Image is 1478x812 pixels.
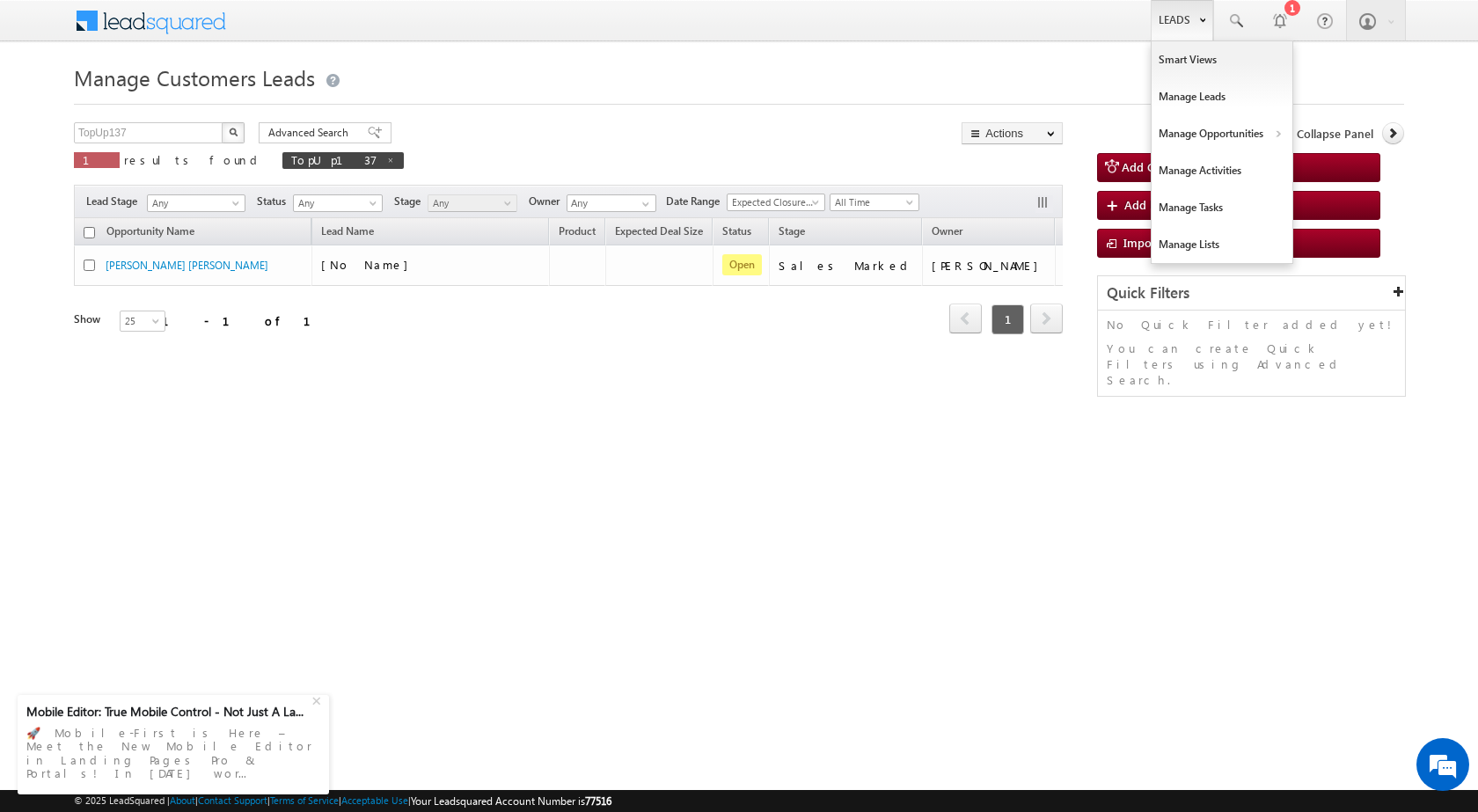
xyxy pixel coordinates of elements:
span: Add Customers Leads [1122,159,1238,174]
a: Smart Views [1152,41,1292,78]
span: [No Name] [321,257,417,272]
a: Expected Closure Date [727,194,825,211]
div: Sales Marked [779,258,914,274]
span: results found [124,152,264,167]
a: next [1030,305,1063,333]
a: About [170,794,195,806]
span: Open [722,254,762,275]
img: Search [229,128,238,136]
div: + [308,689,329,710]
span: Stage [779,224,805,238]
a: [PERSON_NAME] [PERSON_NAME] [106,259,268,272]
a: Acceptable Use [341,794,408,806]
a: Status [713,222,760,245]
span: TopUp137 [291,152,377,167]
span: Collapse Panel [1297,126,1373,142]
a: Any [147,194,245,212]
span: 1 [83,152,111,167]
span: 25 [121,313,167,329]
a: Any [428,194,517,212]
span: Actions [1056,221,1108,244]
div: Minimize live chat window [289,9,331,51]
span: Advanced Search [268,125,354,141]
span: Date Range [666,194,727,209]
span: Owner [529,194,567,209]
a: Show All Items [633,195,655,213]
img: d_60004797649_company_0_60004797649 [30,92,74,115]
a: Opportunity Name [98,222,203,245]
div: Leave a message [91,92,296,115]
span: Product [559,224,596,238]
a: Manage Activities [1152,152,1292,189]
span: Expected Closure Date [728,194,819,210]
a: Stage [770,222,814,245]
span: All Time [830,194,914,210]
span: Opportunity Name [106,224,194,238]
a: Expected Deal Size [606,222,712,245]
div: 🚀 Mobile-First is Here – Meet the New Mobile Editor in Landing Pages Pro & Portals! In [DATE] wor... [26,721,320,786]
div: Quick Filters [1098,276,1405,311]
em: Submit [258,542,319,566]
span: Your Leadsquared Account Number is [411,794,611,808]
textarea: Type your message and click 'Submit' [23,163,321,527]
span: Lead Name [312,222,383,245]
div: 1 - 1 of 1 [162,311,332,331]
a: Contact Support [198,794,267,806]
div: Mobile Editor: True Mobile Control - Not Just A La... [26,704,310,720]
span: Owner [932,224,962,238]
span: 77516 [585,794,611,808]
a: Manage Opportunities [1152,115,1292,152]
span: prev [949,304,982,333]
input: Type to Search [567,194,656,212]
span: Status [257,194,293,209]
a: Terms of Service [270,794,339,806]
a: Manage Lists [1152,226,1292,263]
button: Actions [962,122,1063,144]
span: Manage Customers Leads [74,63,315,91]
a: Manage Leads [1152,78,1292,115]
span: © 2025 LeadSquared | | | | | [74,793,611,809]
p: No Quick Filter added yet! [1107,317,1396,333]
p: You can create Quick Filters using Advanced Search. [1107,340,1396,388]
a: prev [949,305,982,333]
div: [PERSON_NAME] [932,258,1047,274]
span: Import Customers Leads [1123,235,1255,250]
input: Check all records [84,227,95,238]
span: Any [148,195,239,211]
span: Expected Deal Size [615,224,703,238]
span: Any [428,195,512,211]
a: All Time [830,194,919,211]
span: next [1030,304,1063,333]
span: Any [294,195,377,211]
a: Any [293,194,383,212]
div: Show [74,311,106,327]
a: Manage Tasks [1152,189,1292,226]
span: Stage [394,194,428,209]
span: Add New Lead [1124,197,1202,212]
span: 1 [991,304,1024,334]
span: Lead Stage [86,194,144,209]
a: 25 [120,311,165,332]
